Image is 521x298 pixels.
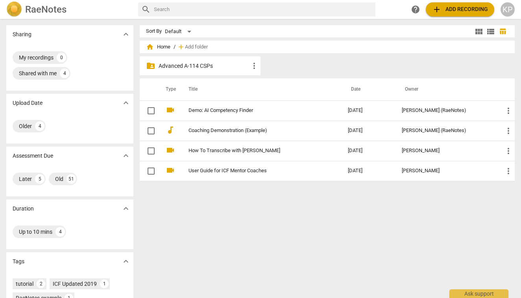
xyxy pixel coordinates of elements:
button: KP [501,2,515,17]
a: Demo: AI Competency Finder [188,108,320,114]
button: Show more [120,255,132,267]
div: tutorial [16,280,33,288]
span: add [177,43,185,51]
span: more_vert [504,106,513,115]
span: add [432,5,442,14]
div: 4 [55,227,65,237]
div: 2 [37,279,45,288]
button: Show more [120,150,132,162]
p: Advanced A-114 CSPs [159,62,249,70]
p: Tags [13,257,24,266]
div: 0 [57,53,66,62]
span: home [146,43,154,51]
span: videocam [166,105,175,115]
div: [PERSON_NAME] (RaeNotes) [402,108,491,114]
span: Add recording [432,5,488,14]
div: 4 [60,69,69,78]
button: Show more [120,28,132,40]
a: How To Transcribe with [PERSON_NAME] [188,148,320,154]
button: Show more [120,97,132,109]
div: ICF Updated 2019 [53,280,97,288]
button: Tile view [473,26,485,37]
span: folder_shared [146,61,155,71]
div: Old [55,175,63,183]
div: 1 [100,279,109,288]
span: table_chart [499,28,506,35]
th: Owner [395,78,497,101]
div: My recordings [19,54,54,61]
div: [PERSON_NAME] [402,168,491,174]
span: more_vert [249,61,259,71]
span: view_module [474,27,484,36]
div: [PERSON_NAME] [402,148,491,154]
div: Up to 10 mins [19,228,52,236]
div: Shared with me [19,69,57,77]
div: [PERSON_NAME] (RaeNotes) [402,128,491,134]
td: [DATE] [342,121,395,141]
img: Logo [6,2,22,17]
span: expand_more [121,98,131,108]
p: Duration [13,205,34,213]
a: User Guide for ICF Mentor Coaches [188,168,320,174]
th: Title [179,78,342,101]
span: more_vert [504,166,513,176]
h2: RaeNotes [25,4,67,15]
th: Date [342,78,395,101]
span: expand_more [121,204,131,213]
span: expand_more [121,151,131,160]
div: Older [19,122,32,130]
div: 4 [35,121,44,131]
button: List view [485,26,497,37]
span: view_list [486,27,495,36]
div: Ask support [449,289,508,298]
span: expand_more [121,30,131,39]
div: 5 [35,174,44,184]
input: Search [154,3,372,16]
span: more_vert [504,146,513,156]
span: videocam [166,145,175,155]
span: search [141,5,151,14]
span: Home [146,43,170,51]
a: LogoRaeNotes [6,2,132,17]
td: [DATE] [342,101,395,121]
a: Coaching Demonstration (Example) [188,128,320,134]
button: Show more [120,203,132,214]
span: / [174,44,176,50]
span: videocam [166,166,175,175]
p: Assessment Due [13,152,53,160]
span: expand_more [121,257,131,266]
td: [DATE] [342,141,395,161]
div: Sort By [146,28,162,34]
button: Table view [497,26,508,37]
button: Upload [426,2,494,17]
span: more_vert [504,126,513,136]
div: Default [165,25,194,38]
span: Add folder [185,44,208,50]
a: Help [408,2,423,17]
div: Later [19,175,32,183]
td: [DATE] [342,161,395,181]
p: Sharing [13,30,31,39]
th: Type [159,78,179,101]
div: 51 [67,174,76,184]
span: audiotrack [166,125,175,135]
span: help [411,5,420,14]
p: Upload Date [13,99,42,107]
